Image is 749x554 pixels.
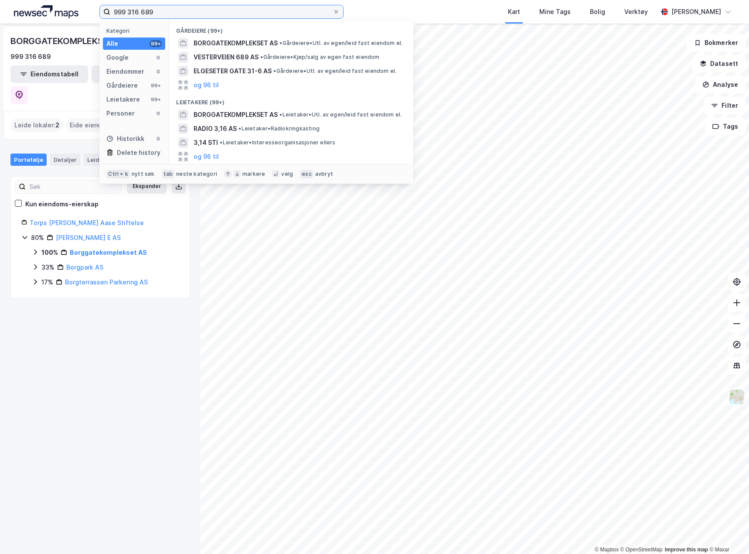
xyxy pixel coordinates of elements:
button: og 96 til [194,80,219,90]
span: Leietaker • Radiokringkasting [238,125,320,132]
span: • [238,125,241,132]
div: Leide lokaler : [11,118,63,132]
div: nytt søk [132,171,155,178]
div: avbryt [315,171,333,178]
span: Leietaker • Utl. av egen/leid fast eiendom el. [279,111,402,118]
span: Gårdeiere • Utl. av egen/leid fast eiendom el. [279,40,402,47]
span: BORGGATEKOMPLEKSET AS [194,109,278,120]
div: 80% [31,233,44,243]
span: RADIO 3,16 AS [194,123,237,134]
span: VESTERVEIEN 689 AS [194,52,259,62]
div: 0 [155,54,162,61]
div: Leide lokaler [84,154,138,166]
img: logo.a4113a55bc3d86da70a041830d287a7e.svg [14,5,78,18]
div: 0 [155,68,162,75]
div: Detaljer [50,154,80,166]
div: tab [162,170,175,178]
div: Personer [106,108,135,119]
div: Bolig [590,7,605,17]
button: og 96 til [194,151,219,162]
div: 0 [155,135,162,142]
span: Gårdeiere • Kjøp/salg av egen fast eiendom [260,54,379,61]
a: Torps [PERSON_NAME] Aase Stiftelse [30,219,144,226]
a: Borgpark AS [66,263,103,271]
a: Improve this map [665,547,708,553]
div: 99+ [150,96,162,103]
div: Verktøy [624,7,648,17]
div: Kontrollprogram for chat [705,512,749,554]
button: Ekspander [127,180,167,194]
a: Borgterrassen Parkering AS [65,278,148,286]
span: 3,14 STI [194,137,218,148]
div: Leietakere [106,94,140,105]
div: Gårdeiere [106,80,138,91]
div: Gårdeiere (99+) [169,21,413,36]
span: • [260,54,263,60]
button: Bokmerker [687,34,746,51]
span: • [220,139,222,146]
div: Google [106,52,129,63]
div: Eide eiendommer : [66,118,132,132]
button: Analyse [695,76,746,93]
span: Leietaker • Interesseorganisasjoner ellers [220,139,335,146]
img: Z [729,389,745,405]
button: Filter [704,97,746,114]
span: BORGGATEKOMPLEKSET AS [194,38,278,48]
iframe: Chat Widget [705,512,749,554]
div: neste kategori [176,171,217,178]
div: 100% [41,247,58,258]
a: Mapbox [595,547,619,553]
div: Ctrl + k [106,170,130,178]
div: Kun eiendoms-eierskap [25,199,99,209]
a: OpenStreetMap [620,547,663,553]
div: 99+ [150,82,162,89]
button: Datasett [692,55,746,72]
div: Kategori [106,27,165,34]
a: [PERSON_NAME] E AS [56,234,121,241]
span: ELGESETER GATE 31-6 AS [194,66,272,76]
button: Tags [705,118,746,135]
a: Borggatekomplekset AS [70,249,147,256]
div: [PERSON_NAME] [671,7,721,17]
button: Eiendomstabell [10,65,88,83]
div: BORGGATEKOMPLEKSET AS [10,34,130,48]
div: Portefølje [10,154,47,166]
div: markere [242,171,265,178]
div: 33% [41,262,54,273]
div: Leietakere (99+) [169,92,413,108]
input: Søk [26,180,121,193]
div: 999 316 689 [10,51,51,62]
div: Kart [508,7,520,17]
span: • [279,111,282,118]
div: esc [300,170,313,178]
div: 0 [155,110,162,117]
div: Alle [106,38,118,49]
span: 2 [55,120,59,130]
div: 17% [41,277,53,287]
input: Søk på adresse, matrikkel, gårdeiere, leietakere eller personer [110,5,333,18]
div: 99+ [150,40,162,47]
div: Historikk [106,133,144,144]
button: Leietakertabell [92,65,169,83]
div: Eiendommer [106,66,144,77]
div: velg [281,171,293,178]
div: Delete history [117,147,160,158]
div: Mine Tags [539,7,571,17]
span: Gårdeiere • Utl. av egen/leid fast eiendom el. [273,68,396,75]
span: • [279,40,282,46]
span: • [273,68,276,74]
